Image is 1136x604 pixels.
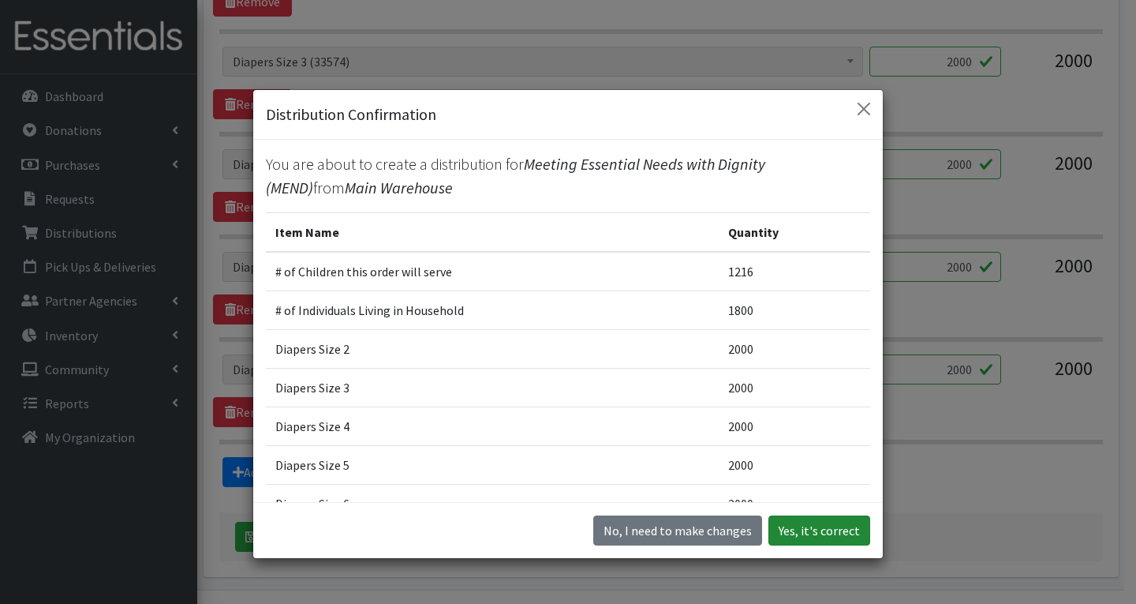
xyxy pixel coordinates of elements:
td: 2000 [719,485,870,523]
td: # of Children this order will serve [266,252,719,291]
th: Quantity [719,213,870,253]
td: 2000 [719,330,870,369]
td: # of Individuals Living in Household [266,291,719,330]
td: 1800 [719,291,870,330]
td: 2000 [719,446,870,485]
td: Diapers Size 6 [266,485,719,523]
td: Diapers Size 5 [266,446,719,485]
td: 1216 [719,252,870,291]
th: Item Name [266,213,719,253]
button: Close [851,96,876,122]
button: Yes, it's correct [768,516,870,546]
td: 2000 [719,369,870,407]
p: You are about to create a distribution for from [266,152,870,200]
td: Diapers Size 4 [266,407,719,446]
td: Diapers Size 2 [266,330,719,369]
h5: Distribution Confirmation [266,103,436,126]
button: No I need to make changes [593,516,762,546]
td: 2000 [719,407,870,446]
td: Diapers Size 3 [266,369,719,407]
span: Main Warehouse [345,178,453,197]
